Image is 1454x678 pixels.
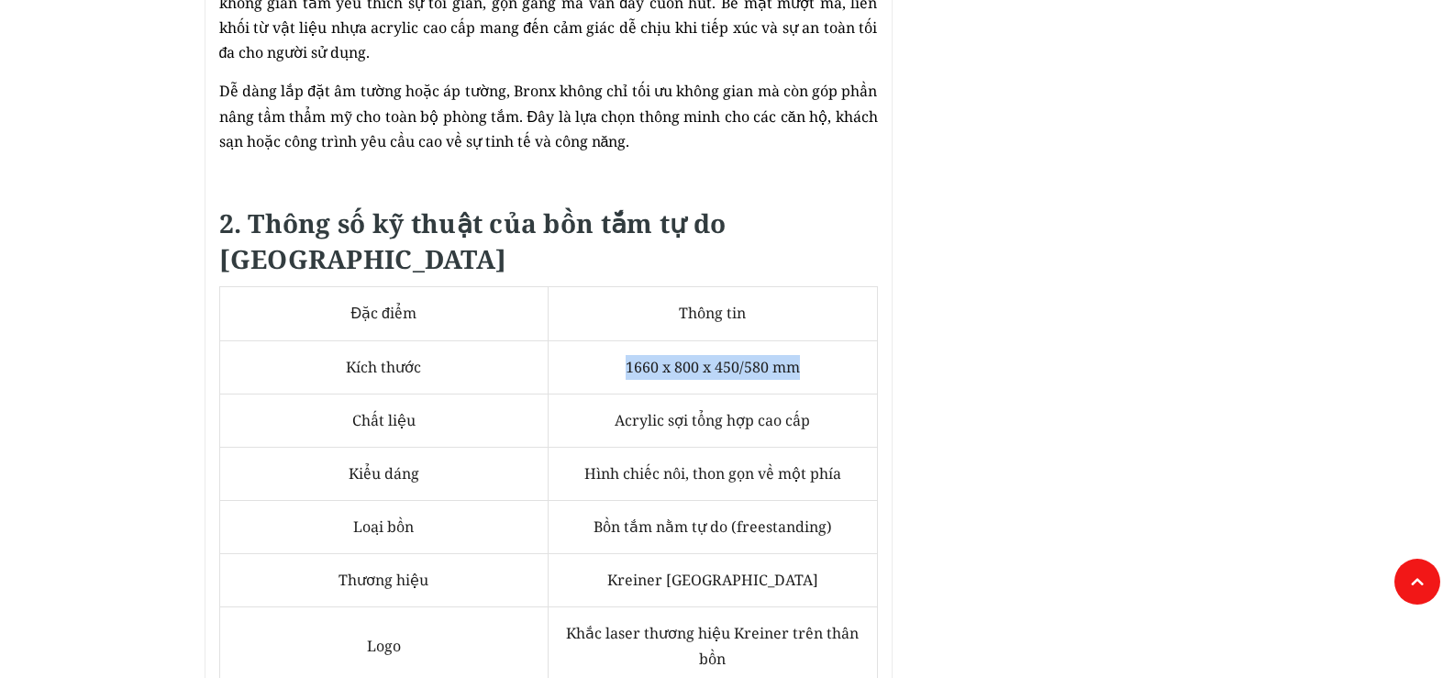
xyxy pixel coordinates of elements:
span: Thông tin [679,303,746,323]
span: Bồn tắm nằm tự do (freestanding) [594,517,832,537]
span: Kiểu dáng [349,463,419,483]
strong: 2. Thông số kỹ thuật của bồn tắm tự do [GEOGRAPHIC_DATA] [219,206,727,276]
span: Dễ dàng lắp đặt âm tường hoặc áp tường, Bronx không chỉ tối ưu không gian mà còn góp phần nâng tầ... [219,81,878,150]
span: Acrylic sợi tổng hợp cao cấp [615,410,810,430]
span: Chất liệu [352,410,416,430]
a: Lên đầu trang [1394,559,1440,605]
span: Hình chiếc nôi, thon gọn về một phía [584,463,841,483]
span: Đặc điểm [351,303,416,323]
span: Kích thước [346,357,421,377]
span: 1660 x 800 x 450/580 mm [626,357,800,377]
span: Thương hiệu [339,570,428,590]
span: Loại bồn [353,517,414,537]
span: Logo [367,636,401,656]
span: Khắc laser thương hiệu Kreiner trên thân bồn [566,623,859,668]
span: Kreiner [GEOGRAPHIC_DATA] [607,570,818,590]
